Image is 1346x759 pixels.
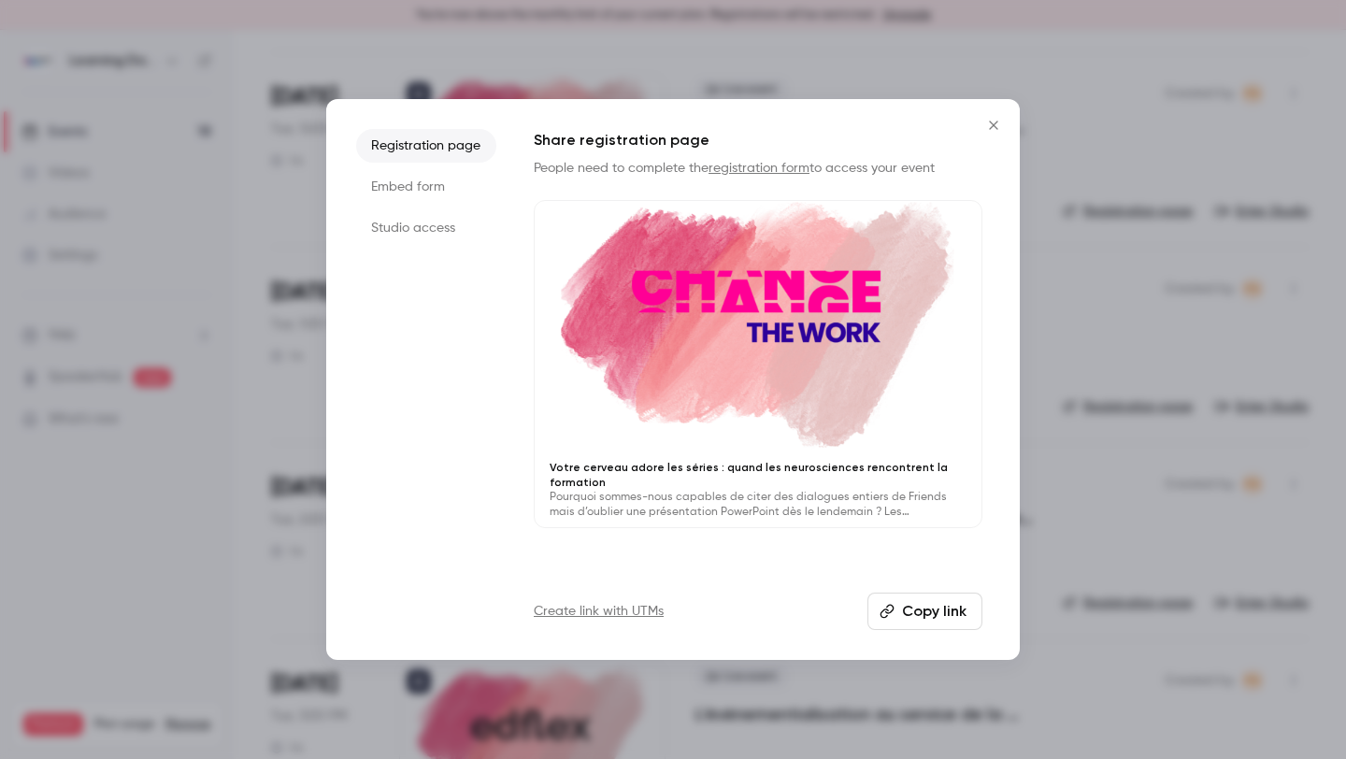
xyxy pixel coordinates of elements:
button: Copy link [867,593,982,630]
p: Pourquoi sommes-nous capables de citer des dialogues entiers de Friends mais d’oublier une présen... [550,490,967,520]
li: Registration page [356,129,496,163]
a: registration form [709,162,809,175]
a: Create link with UTMs [534,602,664,621]
li: Studio access [356,211,496,245]
button: Close [975,107,1012,144]
p: People need to complete the to access your event [534,159,982,178]
li: Embed form [356,170,496,204]
a: Votre cerveau adore les séries : quand les neurosciences rencontrent la formationPourquoi sommes-... [534,200,982,528]
h1: Share registration page [534,129,982,151]
p: Votre cerveau adore les séries : quand les neurosciences rencontrent la formation [550,460,967,490]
